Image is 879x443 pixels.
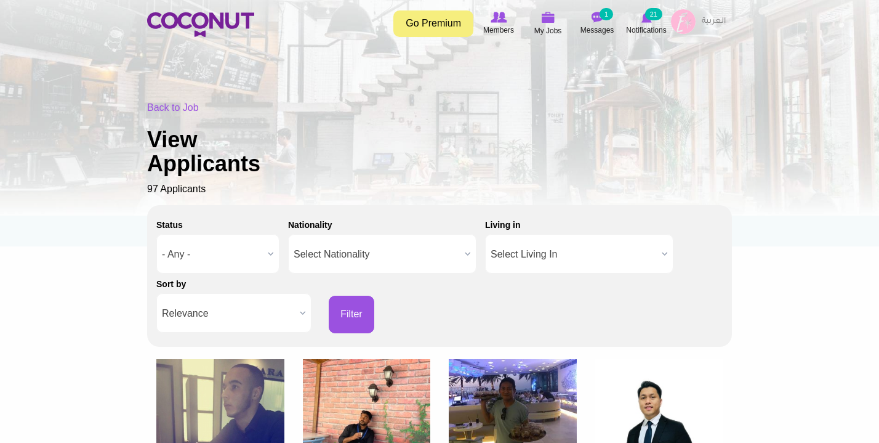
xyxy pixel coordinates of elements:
[294,235,460,274] span: Select Nationality
[641,12,652,23] img: Notifications
[147,102,199,113] a: Back to Job
[622,9,671,38] a: Notifications Notifications 21
[696,9,732,34] a: العربية
[541,12,555,23] img: My Jobs
[523,9,572,38] a: My Jobs My Jobs
[491,12,507,23] img: Browse Members
[580,24,614,36] span: Messages
[288,219,332,231] label: Nationality
[329,296,374,333] button: Filter
[147,12,254,37] img: Home
[156,278,186,290] label: Sort by
[491,235,657,274] span: Select Living In
[626,24,666,36] span: Notifications
[147,101,732,197] div: 97 Applicants
[534,25,562,37] span: My Jobs
[156,219,183,231] label: Status
[483,24,514,36] span: Members
[147,128,301,176] h1: View Applicants
[600,8,613,20] small: 1
[162,294,295,333] span: Relevance
[572,9,622,38] a: Messages Messages 1
[393,10,473,37] a: Go Premium
[162,235,263,274] span: - Any -
[474,9,523,38] a: Browse Members Members
[645,8,662,20] small: 21
[485,219,521,231] label: Living in
[591,12,603,23] img: Messages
